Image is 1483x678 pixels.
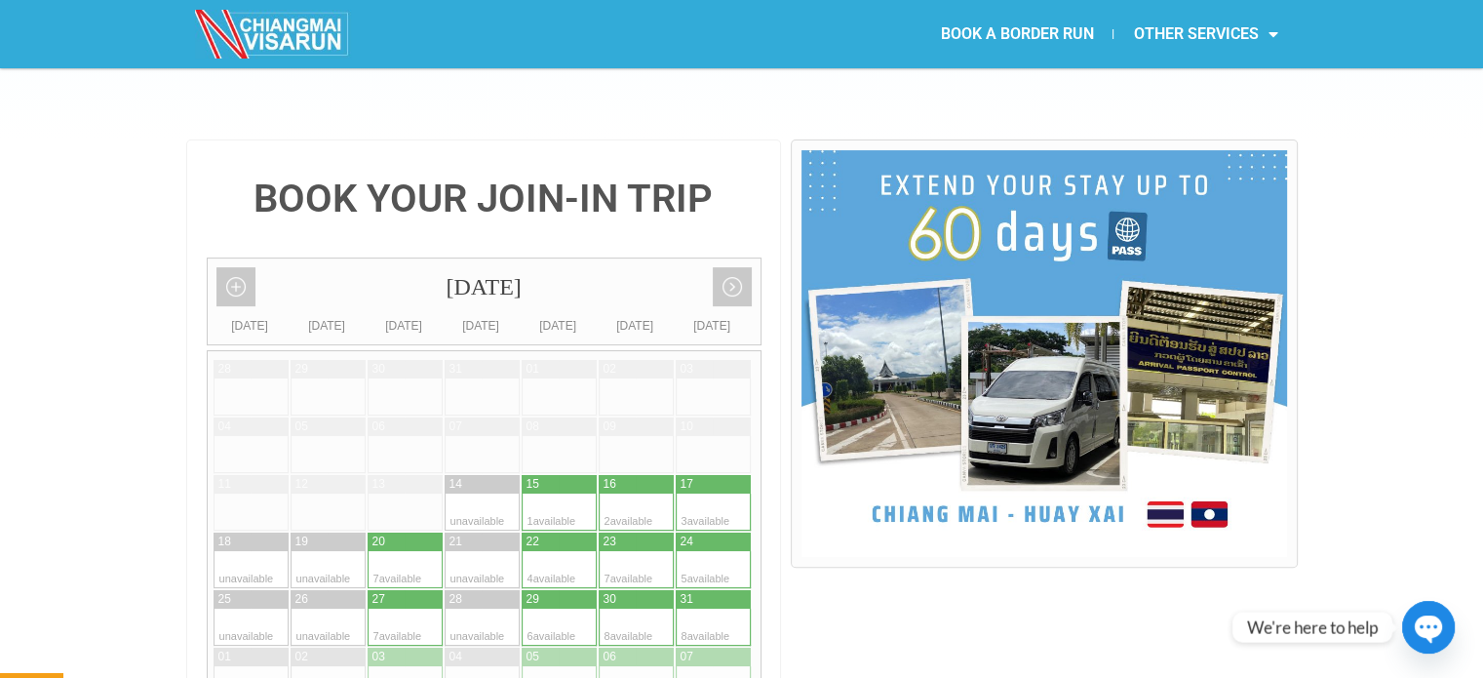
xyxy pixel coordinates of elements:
[372,419,385,435] div: 06
[604,534,616,550] div: 23
[218,591,231,608] div: 25
[372,361,385,378] div: 30
[604,361,616,378] div: 02
[741,12,1297,57] nav: Menu
[1113,12,1297,57] a: OTHER SERVICES
[295,419,308,435] div: 05
[218,476,231,493] div: 11
[295,649,308,665] div: 02
[527,361,539,378] div: 01
[604,591,616,608] div: 30
[527,419,539,435] div: 08
[449,649,462,665] div: 04
[604,419,616,435] div: 09
[527,591,539,608] div: 29
[681,361,693,378] div: 03
[289,316,366,336] div: [DATE]
[681,591,693,608] div: 31
[372,534,385,550] div: 20
[681,534,693,550] div: 24
[218,361,231,378] div: 28
[208,259,761,316] div: [DATE]
[449,476,462,493] div: 14
[449,361,462,378] div: 31
[218,419,231,435] div: 04
[597,316,674,336] div: [DATE]
[520,316,597,336] div: [DATE]
[681,476,693,493] div: 17
[681,649,693,665] div: 07
[295,476,308,493] div: 12
[295,591,308,608] div: 26
[218,534,231,550] div: 18
[212,316,289,336] div: [DATE]
[449,591,462,608] div: 28
[604,476,616,493] div: 16
[372,591,385,608] div: 27
[449,419,462,435] div: 07
[449,534,462,550] div: 21
[295,361,308,378] div: 29
[207,179,761,219] h4: BOOK YOUR JOIN-IN TRIP
[295,534,308,550] div: 19
[218,649,231,665] div: 01
[681,419,693,435] div: 10
[674,316,751,336] div: [DATE]
[920,12,1112,57] a: BOOK A BORDER RUN
[527,534,539,550] div: 22
[527,649,539,665] div: 05
[366,316,443,336] div: [DATE]
[372,476,385,493] div: 13
[443,316,520,336] div: [DATE]
[527,476,539,493] div: 15
[372,649,385,665] div: 03
[604,649,616,665] div: 06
